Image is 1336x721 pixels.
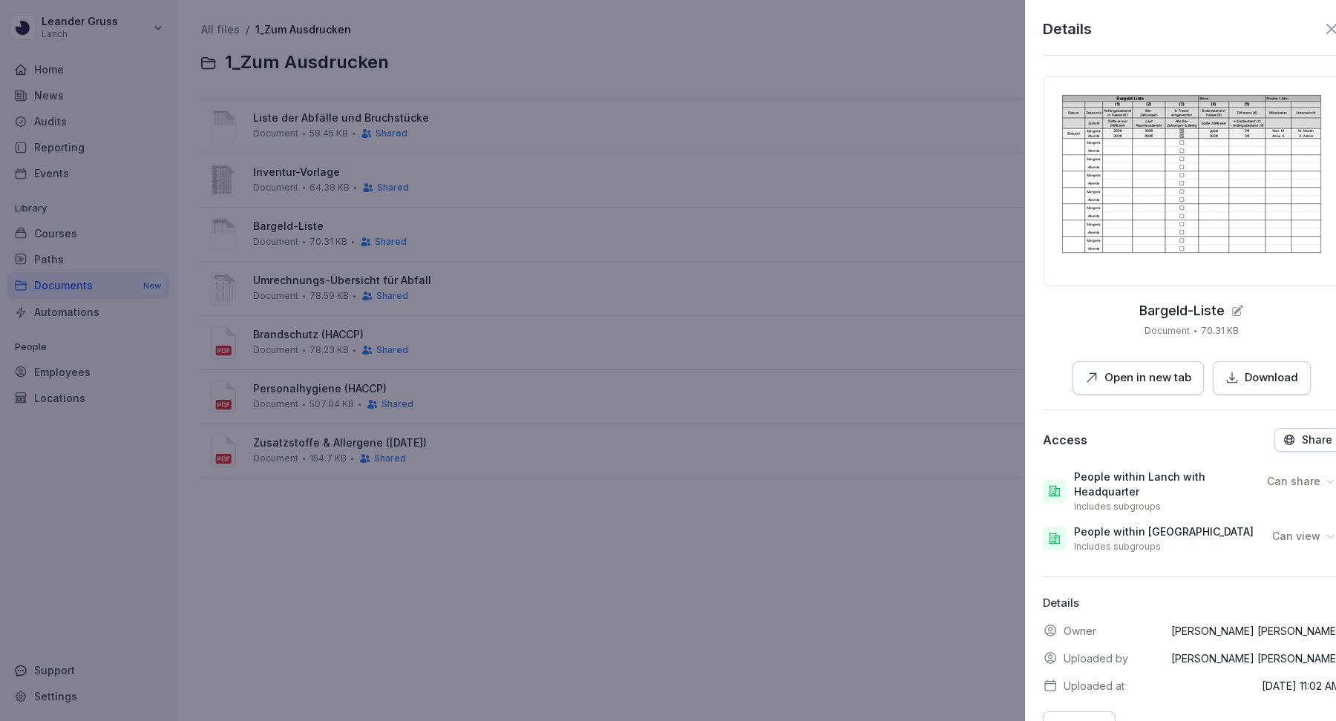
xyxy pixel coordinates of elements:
[1074,470,1255,499] p: People within Lanch with Headquarter
[1267,474,1320,489] p: Can share
[1074,524,1254,539] p: People within [GEOGRAPHIC_DATA]
[1064,651,1128,666] p: Uploaded by
[1043,18,1092,40] p: Details
[1139,303,1225,318] p: Bargeld-Liste
[1064,623,1096,639] p: Owner
[1213,361,1311,395] button: Download
[1064,678,1124,694] p: Uploaded at
[1245,369,1298,386] p: Download
[1302,434,1332,446] p: Share
[1074,501,1161,513] p: Includes subgroups
[1043,432,1087,447] div: Access
[1074,541,1161,553] p: Includes subgroups
[1145,324,1190,338] p: Document
[1272,529,1320,544] p: Can view
[1104,369,1191,386] p: Open in new tab
[1201,324,1239,338] p: 70.31 KB
[1073,361,1204,395] button: Open in new tab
